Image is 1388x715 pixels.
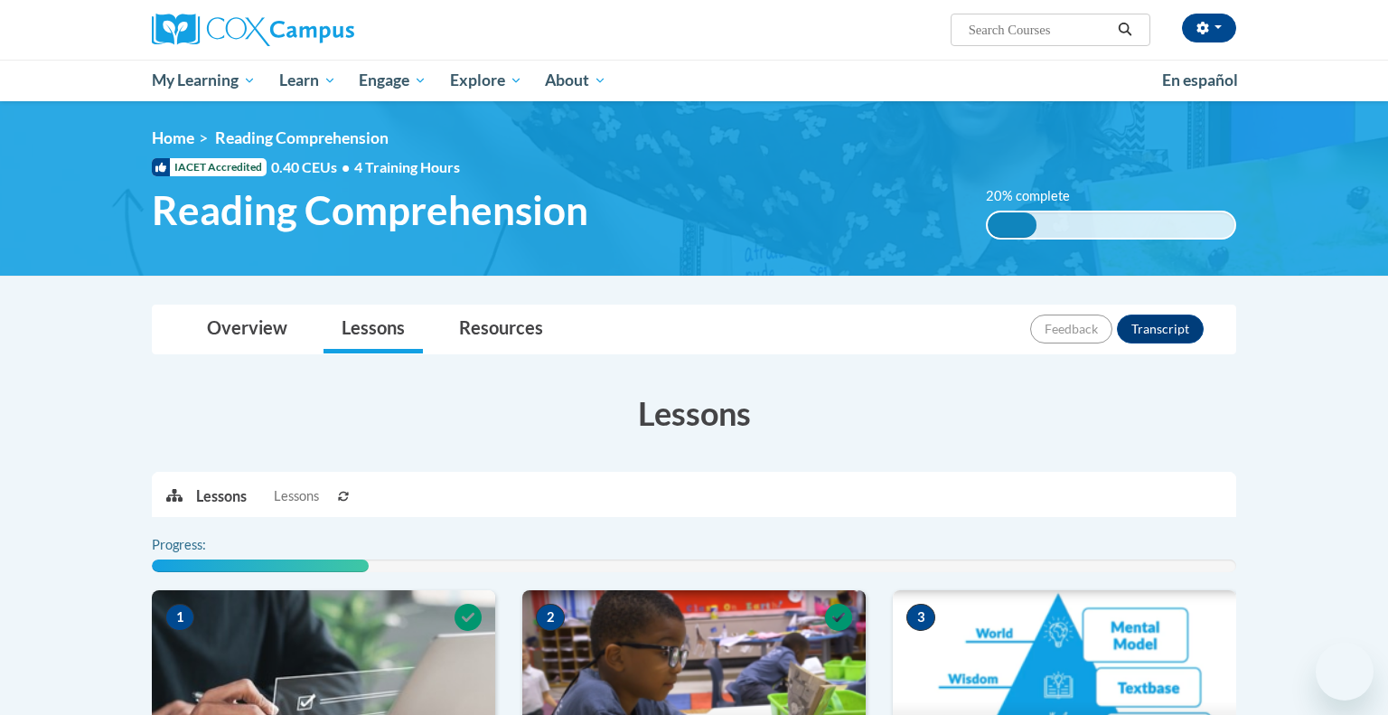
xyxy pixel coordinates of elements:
[906,604,935,631] span: 3
[324,306,423,353] a: Lessons
[1316,643,1374,701] iframe: Button to launch messaging window
[1030,315,1112,343] button: Feedback
[1162,71,1238,89] span: En español
[271,157,354,177] span: 0.40 CEUs
[125,60,1263,101] div: Main menu
[152,390,1236,436] h3: Lessons
[1182,14,1236,42] button: Account Settings
[1111,19,1139,41] button: Search
[215,128,389,147] span: Reading Comprehension
[441,306,561,353] a: Resources
[189,306,305,353] a: Overview
[274,486,319,506] span: Lessons
[152,70,256,91] span: My Learning
[1117,315,1204,343] button: Transcript
[152,158,267,176] span: IACET Accredited
[152,128,194,147] a: Home
[152,14,354,46] img: Cox Campus
[1150,61,1250,99] a: En español
[196,486,247,506] p: Lessons
[165,604,194,631] span: 1
[152,186,588,234] span: Reading Comprehension
[967,19,1111,41] input: Search Courses
[347,60,438,101] a: Engage
[152,14,495,46] a: Cox Campus
[267,60,348,101] a: Learn
[536,604,565,631] span: 2
[545,70,606,91] span: About
[534,60,619,101] a: About
[359,70,427,91] span: Engage
[354,158,460,175] span: 4 Training Hours
[988,212,1037,238] div: 20% complete
[450,70,522,91] span: Explore
[140,60,267,101] a: My Learning
[279,70,336,91] span: Learn
[342,158,350,175] span: •
[438,60,534,101] a: Explore
[986,186,1090,206] label: 20% complete
[152,535,256,555] label: Progress:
